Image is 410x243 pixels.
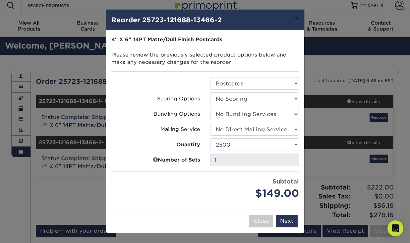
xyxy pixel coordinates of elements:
h4: Reorder 25723-121688-13466-2 [111,15,299,25]
button: Close [249,215,273,227]
strong: Number of Sets [158,156,200,164]
label: Mailing Service [111,126,200,133]
p: Please review the previously selected product options below and make any necessary changes for th... [111,36,299,66]
label: Bundling Options [111,110,200,118]
strong: Quantity [176,141,200,149]
div: $149.00 [210,186,299,201]
label: Scoring Options [111,95,200,103]
button: Next [276,215,298,227]
strong: Subtotal [272,178,299,185]
strong: 4" X 6" 14PT Matte/Dull Finish Postcards [111,36,222,43]
div: Open Intercom Messenger [387,220,403,236]
button: × [289,10,304,28]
